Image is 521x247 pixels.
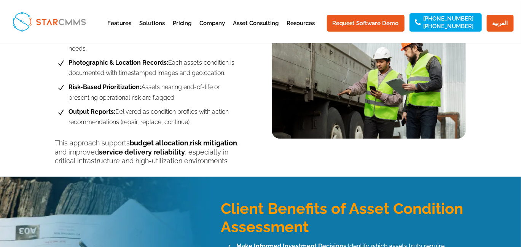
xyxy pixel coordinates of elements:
img: Asset Condition Assessment Inspections [272,10,466,139]
span: Assets nearing end-of-life or presenting operational risk are flagged. [67,82,249,102]
a: Resources [287,21,315,39]
span: N [55,82,67,94]
span: N [55,107,67,118]
b: service delivery reliability [99,148,185,156]
a: العربية [487,15,514,32]
a: [PHONE_NUMBER] [424,16,474,21]
a: Features [108,21,132,39]
span: Each asset’s condition is documented with timestamped images and geolocation. [67,57,249,78]
b: Photographic & Location Records: [69,59,169,66]
h3: Client Benefits of Asset Condition Assessment [221,200,466,240]
b: risk mitigation [190,139,237,147]
b: Output Reports: [69,108,116,115]
iframe: Chat Widget [395,165,521,247]
a: Pricing [173,21,192,39]
span: N [55,57,67,69]
p: This approach supports , , and improved , especially in critical infrastructure and high-utilizat... [55,139,249,166]
span: Delivered as condition profiles with action recommendations (repair, replace, continue). [67,107,249,127]
a: [PHONE_NUMBER] [424,24,474,29]
a: Company [200,21,225,39]
a: Request Software Demo [327,15,405,32]
b: Risk-Based Prioritization: [69,83,142,91]
img: StarCMMS [9,8,89,35]
a: Asset Consulting [233,21,279,39]
a: Solutions [140,21,165,39]
b: budget allocation [130,139,189,147]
